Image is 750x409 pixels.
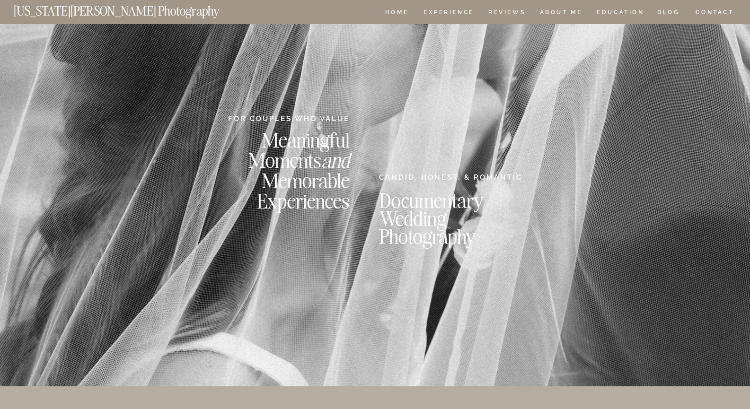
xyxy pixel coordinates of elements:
h2: Meaningful Moments Memorable Experiences [238,130,350,210]
h2: FOR COUPLES WHO VALUE [225,113,350,123]
a: CONTACT [695,7,734,17]
a: ABOUT ME [539,9,582,17]
a: [US_STATE][PERSON_NAME] Photography [14,5,251,13]
a: REVIEWS [488,9,524,17]
a: BLOG [657,9,680,17]
a: EDUCATION [596,9,645,17]
h2: Documentary Wedding Photography [379,191,523,239]
a: Experience [424,9,473,17]
i: and [321,147,350,173]
h2: Love Stories, Artfully Documented [210,105,541,123]
h2: CANDID, HONEST, & ROMANTIC [379,172,526,186]
a: HOME [383,9,410,17]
